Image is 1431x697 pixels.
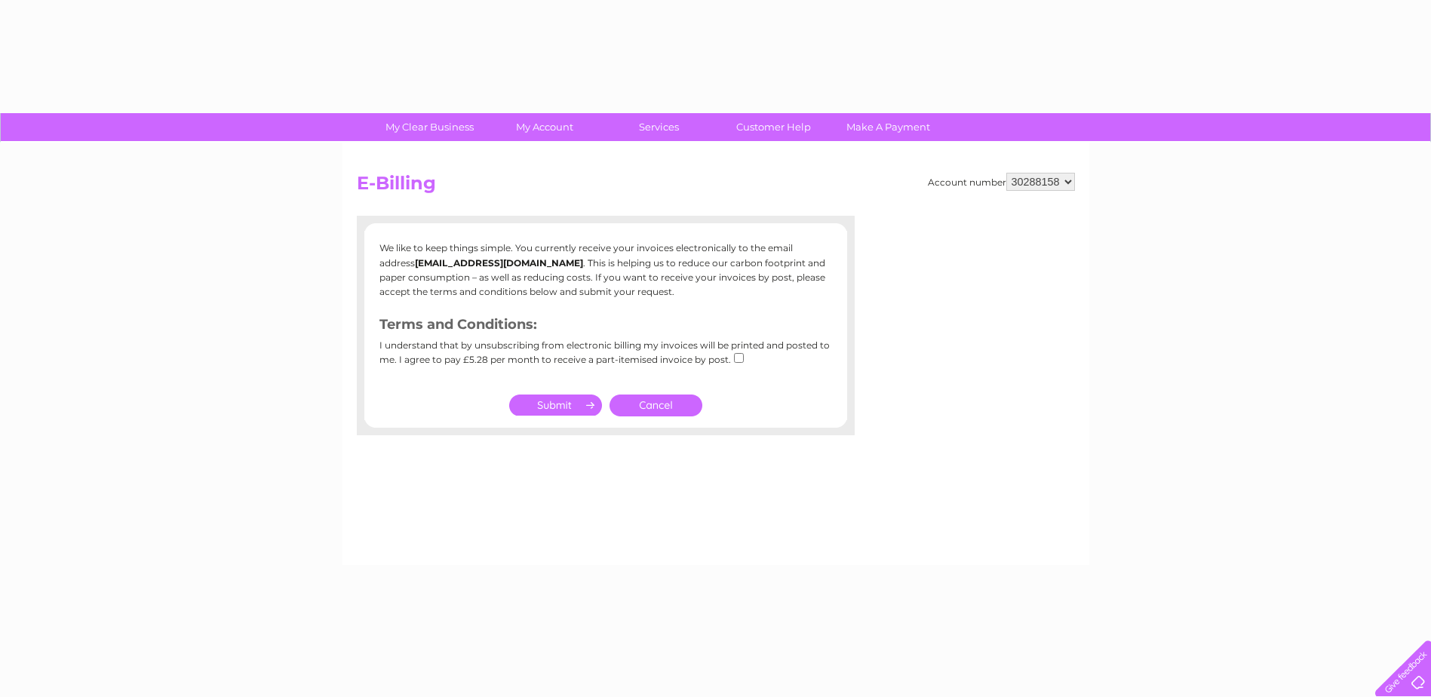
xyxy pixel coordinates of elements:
[509,395,602,416] input: Submit
[826,113,950,141] a: Make A Payment
[379,241,832,299] p: We like to keep things simple. You currently receive your invoices electronically to the email ad...
[928,173,1075,191] div: Account number
[482,113,606,141] a: My Account
[357,173,1075,201] h2: E-Billing
[597,113,721,141] a: Services
[367,113,492,141] a: My Clear Business
[415,257,583,269] b: [EMAIL_ADDRESS][DOMAIN_NAME]
[379,314,832,340] h3: Terms and Conditions:
[379,340,832,376] div: I understand that by unsubscribing from electronic billing my invoices will be printed and posted...
[610,395,702,416] a: Cancel
[711,113,836,141] a: Customer Help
